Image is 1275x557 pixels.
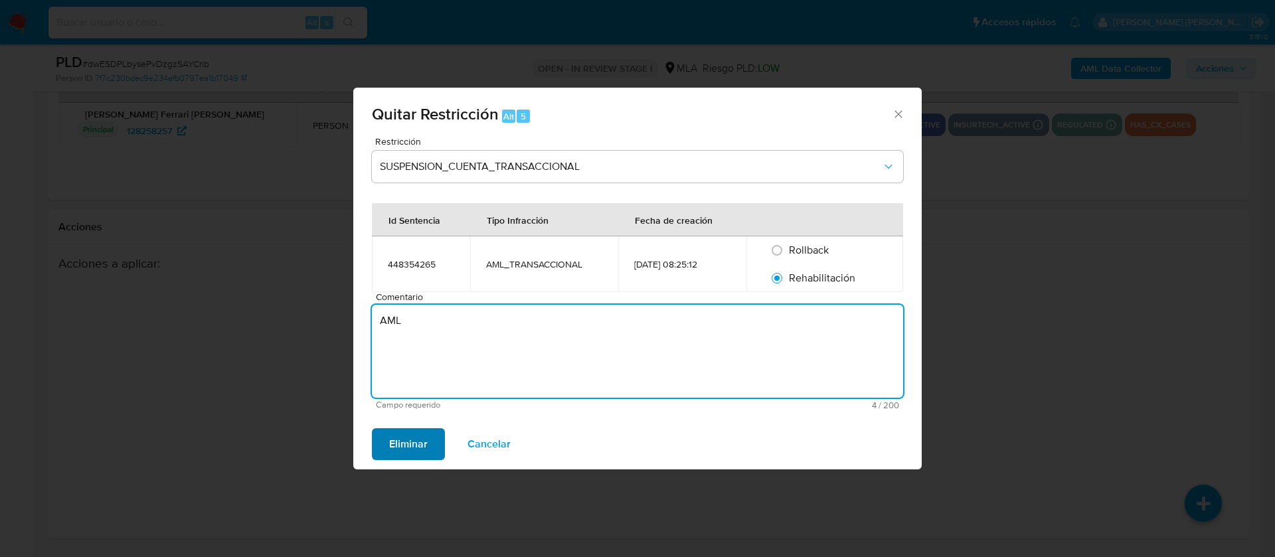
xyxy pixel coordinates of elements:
button: Cerrar ventana [892,108,904,119]
span: 5 [521,110,526,123]
div: 448354265 [388,258,454,270]
span: Alt [503,110,514,123]
span: Comentario [376,292,907,302]
span: Quitar Restricción [372,102,499,125]
button: Eliminar [372,428,445,460]
span: Máximo 200 caracteres [637,401,899,410]
div: [DATE] 08:25:12 [634,258,730,270]
span: Cancelar [467,430,511,459]
button: Cancelar [450,428,528,460]
button: Restriction [372,151,903,183]
div: Id Sentencia [373,204,456,236]
span: Restricción [375,137,906,146]
div: Tipo Infracción [471,204,564,236]
textarea: AML [372,305,903,398]
span: Campo requerido [376,400,637,410]
span: SUSPENSION_CUENTA_TRANSACCIONAL [380,160,882,173]
span: Rollback [789,242,829,258]
span: Rehabilitación [789,270,855,285]
div: Fecha de creación [619,204,728,236]
span: Eliminar [389,430,428,459]
div: AML_TRANSACCIONAL [486,258,602,270]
